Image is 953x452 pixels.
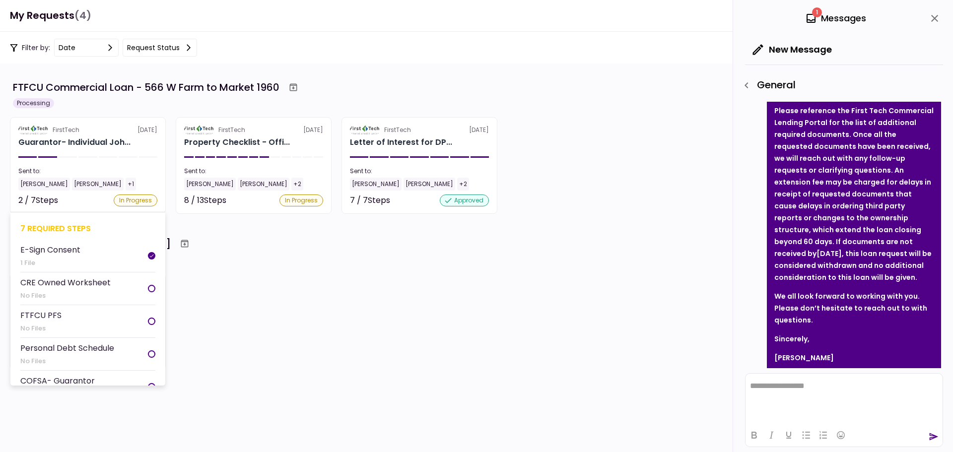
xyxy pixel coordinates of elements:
[812,7,822,17] span: 1
[738,77,943,94] div: General
[440,194,489,206] div: approved
[184,167,323,176] div: Sent to:
[184,126,323,134] div: [DATE]
[20,342,114,354] div: Personal Debt Schedule
[774,333,934,345] p: Sincerely,
[18,136,131,148] div: Guarantor- Individual Johnny Yun
[774,290,934,326] p: We all look forward to working with you. Please don’t hesitate to reach out to with questions.
[18,194,58,206] div: 2 / 7 Steps
[10,39,197,57] div: Filter by:
[18,126,157,134] div: [DATE]
[20,244,80,256] div: E-Sign Consent
[72,178,124,191] div: [PERSON_NAME]
[184,126,214,134] img: Partner logo
[184,194,226,206] div: 8 / 13 Steps
[20,258,80,268] div: 1 File
[20,222,155,235] div: 7 required steps
[74,5,91,26] span: (4)
[350,167,489,176] div: Sent to:
[350,136,452,148] div: Letter of Interest for DP REALTY INVESTMENT, LLC 566 W Farm to Market 1960
[832,428,849,442] button: Emojis
[20,375,95,387] div: COFSA- Guarantor
[384,126,411,134] div: FirstTech
[13,80,279,95] div: FTFCU Commercial Loan - 566 W Farm to Market 1960
[805,11,866,26] div: Messages
[20,323,62,333] div: No Files
[20,291,111,301] div: No Files
[20,309,62,322] div: FTFCU PFS
[126,178,136,191] div: +1
[184,178,236,191] div: [PERSON_NAME]
[279,194,323,206] div: In Progress
[114,194,157,206] div: In Progress
[746,374,943,423] iframe: Rich Text Area
[218,126,245,134] div: FirstTech
[774,352,934,364] p: [PERSON_NAME]
[457,178,469,191] div: +2
[53,126,79,134] div: FirstTech
[763,428,780,442] button: Italic
[20,276,111,289] div: CRE Owned Worksheet
[176,235,194,253] button: Archive workflow
[59,42,75,53] div: date
[13,98,54,108] div: Processing
[817,249,842,258] strong: [DATE]
[184,136,290,148] div: Property Checklist - Office Retail 566 W Farm to Market 1960
[291,178,303,191] div: +2
[350,126,489,134] div: [DATE]
[18,126,49,134] img: Partner logo
[18,167,157,176] div: Sent to:
[350,194,390,206] div: 7 / 7 Steps
[746,428,762,442] button: Bold
[350,178,402,191] div: [PERSON_NAME]
[123,39,197,57] button: Request status
[815,428,832,442] button: Numbered list
[238,178,289,191] div: [PERSON_NAME]
[404,178,455,191] div: [PERSON_NAME]
[18,178,70,191] div: [PERSON_NAME]
[20,356,114,366] div: No Files
[798,428,815,442] button: Bullet list
[284,78,302,96] button: Archive workflow
[350,126,380,134] img: Partner logo
[780,428,797,442] button: Underline
[54,39,119,57] button: date
[774,105,934,283] p: Please reference the First Tech Commercial Lending Portal for the list of additional required doc...
[10,5,91,26] h1: My Requests
[929,432,939,442] button: send
[745,37,840,63] button: New Message
[926,10,943,27] button: close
